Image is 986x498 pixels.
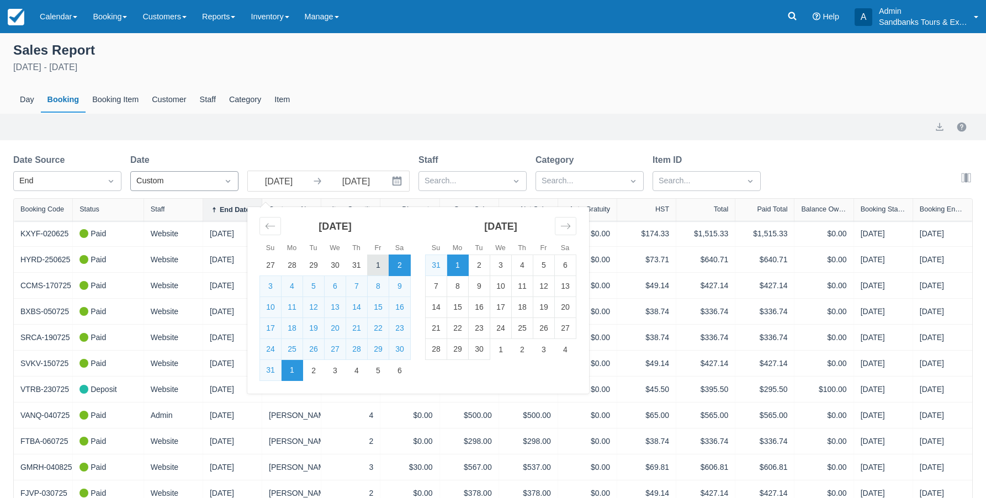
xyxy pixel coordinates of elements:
div: Booking Code [20,205,64,213]
div: [DATE] [210,227,255,240]
div: $0.00 [565,435,610,447]
div: [DATE] [210,435,255,447]
div: A [855,8,872,26]
div: $0.00 [801,357,846,369]
div: $0.00 [565,461,610,473]
div: Item [268,87,296,113]
td: Choose Tuesday, September 2, 2025 as your check-in date. It’s available. [303,360,325,381]
div: [DATE] [861,227,906,240]
div: [DATE] [210,409,255,421]
div: [DATE] [861,357,906,369]
a: VTRB-230725 [20,384,69,395]
div: $0.00 [801,279,846,292]
div: Website [151,331,196,343]
td: Choose Friday, September 5, 2025 as your check-in date. It’s available. [533,255,555,276]
td: Choose Sunday, September 28, 2025 as your check-in date. It’s available. [426,339,447,360]
td: Selected. Sunday, August 10, 2025 [260,297,282,318]
div: $0.00 [801,227,846,240]
div: [DATE] [920,357,966,369]
div: Admin [151,409,196,421]
div: Paid [79,331,106,343]
div: $336.74 [742,435,787,447]
div: [DATE] [920,409,966,421]
div: $30.00 [387,461,432,473]
a: VANQ-040725 [20,410,70,421]
td: Selected. Thursday, August 28, 2025 [346,339,368,360]
td: Selected. Monday, August 4, 2025 [282,276,303,297]
div: Sales Report [13,40,973,59]
div: [DATE] [861,305,906,317]
div: $0.00 [801,409,846,421]
td: Choose Wednesday, September 17, 2025 as your check-in date. It’s available. [490,297,512,318]
div: [DATE] [920,227,966,240]
td: Choose Saturday, October 4, 2025 as your check-in date. It’s available. [555,339,576,360]
td: Choose Wednesday, September 3, 2025 as your check-in date. It’s available. [490,255,512,276]
td: Choose Saturday, September 13, 2025 as your check-in date. It’s available. [555,276,576,297]
td: Selected. Saturday, August 30, 2025 [389,339,411,360]
div: $69.81 [624,461,669,473]
small: Tu [309,244,317,252]
div: [DATE] [861,461,906,473]
div: $427.14 [683,279,728,292]
td: Choose Tuesday, September 23, 2025 as your check-in date. It’s available. [469,318,490,339]
div: $336.74 [683,331,728,343]
a: CCMS-170725 [20,280,71,292]
td: Choose Saturday, September 27, 2025 as your check-in date. It’s available. [555,318,576,339]
div: Deposit [79,383,116,395]
div: $49.14 [624,279,669,292]
td: Choose Thursday, October 2, 2025 as your check-in date. It’s available. [512,339,533,360]
label: Item ID [653,153,686,167]
td: Choose Thursday, September 11, 2025 as your check-in date. It’s available. [512,276,533,297]
td: Choose Friday, September 26, 2025 as your check-in date. It’s available. [533,318,555,339]
div: 4 [328,409,373,421]
div: $427.14 [742,357,787,369]
div: $336.74 [683,305,728,317]
td: Selected. Monday, August 18, 2025 [282,318,303,339]
div: [DATE] [861,383,906,395]
a: KXYF-020625 [20,228,68,240]
div: $565.00 [742,409,787,421]
td: Selected. Sunday, August 17, 2025 [260,318,282,339]
button: export [933,120,946,134]
div: $395.50 [683,383,728,395]
td: Choose Thursday, September 4, 2025 as your check-in date. It’s available. [512,255,533,276]
p: Sandbanks Tours & Experiences [879,17,967,28]
div: 2 [328,435,373,447]
td: Choose Wednesday, October 1, 2025 as your check-in date. It’s available. [490,339,512,360]
div: $0.00 [801,253,846,266]
div: $298.00 [447,435,492,447]
small: Tu [475,244,483,252]
td: Choose Sunday, September 14, 2025 as your check-in date. It’s available. [426,297,447,318]
td: Selected as end date. Monday, September 1, 2025 [447,255,469,276]
td: Selected. Sunday, August 31, 2025 [260,360,282,381]
div: $1,515.33 [742,227,787,240]
td: Choose Thursday, September 18, 2025 as your check-in date. It’s available. [512,297,533,318]
div: Calendar [247,207,589,394]
div: $65.00 [624,409,669,421]
label: Date [130,153,154,167]
td: Choose Monday, July 28, 2025 as your check-in date. It’s available. [282,255,303,276]
td: Choose Wednesday, July 30, 2025 as your check-in date. It’s available. [325,255,346,276]
label: Staff [418,153,443,167]
div: $336.74 [742,305,787,317]
small: Sa [561,244,569,252]
td: Choose Wednesday, September 24, 2025 as your check-in date. It’s available. [490,318,512,339]
td: Selected as end date. Monday, September 1, 2025 [282,360,303,381]
td: Choose Saturday, September 20, 2025 as your check-in date. It’s available. [555,297,576,318]
small: Su [266,244,274,252]
small: Mo [287,244,297,252]
td: Selected. Thursday, August 7, 2025 [346,276,368,297]
label: Category [536,153,578,167]
td: Selected. Friday, August 22, 2025 [368,318,389,339]
label: Date Source [13,153,69,167]
td: Choose Thursday, July 31, 2025 as your check-in date. It’s available. [346,255,368,276]
div: $298.00 [506,435,551,447]
td: Selected. Monday, August 11, 2025 [282,297,303,318]
div: [DATE] [861,409,906,421]
div: [DATE] [210,331,255,343]
small: We [330,244,340,252]
div: [DATE] [861,253,906,266]
div: 3 [328,461,373,473]
td: Selected. Wednesday, August 20, 2025 [325,318,346,339]
a: FTBA-060725 [20,436,68,447]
